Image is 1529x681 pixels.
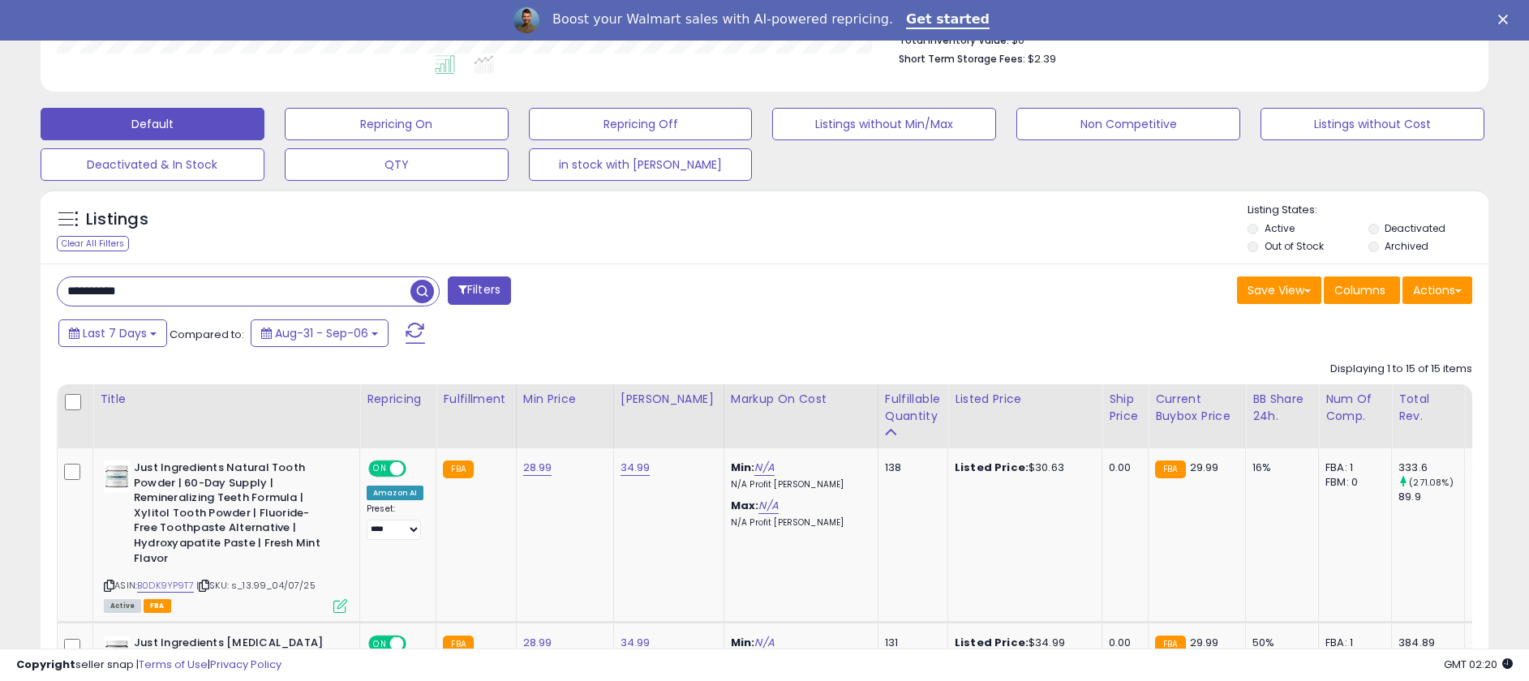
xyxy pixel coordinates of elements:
[1155,391,1239,425] div: Current Buybox Price
[1471,391,1519,442] div: Total Rev. Diff.
[134,460,331,570] b: Just Ingredients Natural Tooth Powder | 60-Day Supply | Remineralizing Teeth Formula | Xylitol To...
[1330,362,1472,377] div: Displaying 1 to 15 of 15 items
[523,391,607,408] div: Min Price
[196,579,316,592] span: | SKU: s_13.99_04/07/25
[16,657,75,672] strong: Copyright
[731,460,755,475] b: Min:
[1155,460,1185,478] small: FBA
[899,52,1025,66] b: Short Term Storage Fees:
[1409,476,1453,489] small: (271.08%)
[443,460,473,478] small: FBA
[906,11,990,29] a: Get started
[1109,460,1136,475] div: 0.00
[1398,391,1458,425] div: Total Rev.
[1028,51,1056,66] span: $2.39
[754,460,774,476] a: N/A
[1237,276,1321,304] button: Save View
[772,108,996,140] button: Listings without Min/Max
[955,460,1029,475] b: Listed Price:
[100,391,353,408] div: Title
[885,460,935,475] div: 138
[104,460,130,493] img: 31k8dgVzw5L._SL40_.jpg
[1325,391,1385,425] div: Num of Comp.
[529,148,753,181] button: in stock with [PERSON_NAME]
[899,33,1009,47] b: Total Inventory Value:
[1109,391,1141,425] div: Ship Price
[1398,460,1464,475] div: 333.6
[1498,15,1514,24] div: Close
[285,148,509,181] button: QTY
[1261,108,1484,140] button: Listings without Cost
[83,325,147,341] span: Last 7 Days
[448,276,511,305] button: Filters
[513,7,539,33] img: Profile image for Adrian
[210,657,281,672] a: Privacy Policy
[170,327,244,342] span: Compared to:
[1190,460,1219,475] span: 29.99
[86,208,148,231] h5: Listings
[1265,239,1324,253] label: Out of Stock
[955,460,1089,475] div: $30.63
[1444,657,1513,672] span: 2025-09-14 02:20 GMT
[724,384,878,448] th: The percentage added to the cost of goods (COGS) that forms the calculator for Min & Max prices.
[1398,490,1464,504] div: 89.9
[529,108,753,140] button: Repricing Off
[955,391,1095,408] div: Listed Price
[885,391,941,425] div: Fulfillable Quantity
[1402,276,1472,304] button: Actions
[1334,282,1385,298] span: Columns
[758,498,778,514] a: N/A
[285,108,509,140] button: Repricing On
[1385,239,1428,253] label: Archived
[404,462,430,476] span: OFF
[621,391,717,408] div: [PERSON_NAME]
[275,325,368,341] span: Aug-31 - Sep-06
[621,460,651,476] a: 34.99
[104,599,141,613] span: All listings currently available for purchase on Amazon
[1248,203,1488,218] p: Listing States:
[1385,221,1445,235] label: Deactivated
[731,479,865,490] p: N/A Profit [PERSON_NAME]
[1324,276,1400,304] button: Columns
[731,498,759,513] b: Max:
[367,503,423,540] div: Preset:
[523,460,552,476] a: 28.99
[41,108,264,140] button: Default
[137,579,194,593] a: B0DK9YP9T7
[58,319,167,347] button: Last 7 Days
[367,486,423,500] div: Amazon AI
[731,517,865,529] p: N/A Profit [PERSON_NAME]
[104,460,347,611] div: ASIN:
[1016,108,1240,140] button: Non Competitive
[57,236,129,251] div: Clear All Filters
[139,657,208,672] a: Terms of Use
[144,599,171,613] span: FBA
[367,391,429,408] div: Repricing
[251,319,389,347] button: Aug-31 - Sep-06
[1265,221,1295,235] label: Active
[1325,460,1379,475] div: FBA: 1
[1252,460,1306,475] div: 16%
[1325,475,1379,490] div: FBM: 0
[552,11,893,28] div: Boost your Walmart sales with AI-powered repricing.
[443,391,509,408] div: Fulfillment
[370,462,390,476] span: ON
[1252,391,1312,425] div: BB Share 24h.
[41,148,264,181] button: Deactivated & In Stock
[16,657,281,673] div: seller snap | |
[731,391,871,408] div: Markup on Cost
[1471,460,1514,475] div: 243.70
